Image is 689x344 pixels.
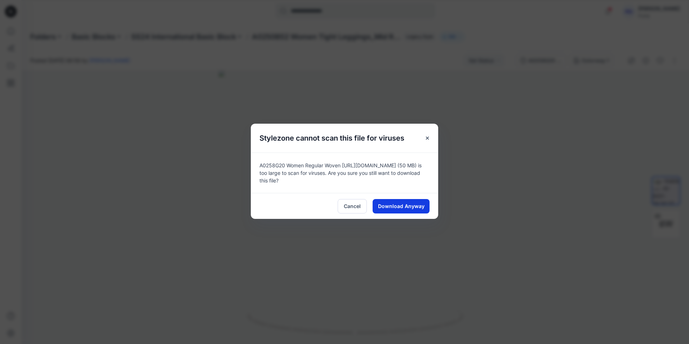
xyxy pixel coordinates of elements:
button: Cancel [338,199,367,213]
button: Close [421,132,434,145]
div: A0258G20 Women Regular Woven [URL][DOMAIN_NAME] (50 MB) is too large to scan for viruses. Are you... [251,153,438,193]
h5: Stylezone cannot scan this file for viruses [251,124,413,153]
span: Download Anyway [378,202,424,210]
span: Cancel [344,202,361,210]
button: Download Anyway [373,199,430,213]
